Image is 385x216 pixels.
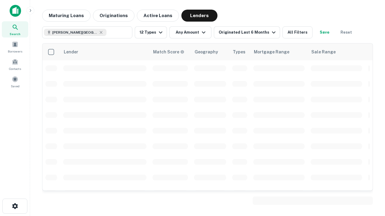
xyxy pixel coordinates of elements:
th: Types [229,43,250,60]
a: Borrowers [2,39,28,55]
div: Lender [64,48,78,55]
button: Maturing Loans [42,10,91,22]
a: Saved [2,73,28,90]
button: Save your search to get updates of matches that match your search criteria. [315,26,334,38]
button: Any Amount [169,26,211,38]
button: 12 Types [135,26,167,38]
h6: Match Score [153,49,183,55]
span: Borrowers [8,49,22,54]
div: Capitalize uses an advanced AI algorithm to match your search with the best lender. The match sco... [153,49,184,55]
div: Types [233,48,245,55]
iframe: Chat Widget [355,149,385,178]
button: Active Loans [137,10,179,22]
a: Search [2,21,28,37]
th: Capitalize uses an advanced AI algorithm to match your search with the best lender. The match sco... [149,43,191,60]
div: Geography [195,48,218,55]
span: Search [10,31,20,36]
button: Originations [93,10,134,22]
button: Originated Last 6 Months [214,26,280,38]
th: Sale Range [308,43,365,60]
div: Sale Range [311,48,336,55]
span: Saved [11,84,20,88]
div: Originated Last 6 Months [219,29,277,36]
th: Lender [60,43,149,60]
th: Mortgage Range [250,43,308,60]
span: Contacts [9,66,21,71]
button: Lenders [181,10,217,22]
a: Contacts [2,56,28,72]
div: Mortgage Range [254,48,289,55]
span: [PERSON_NAME][GEOGRAPHIC_DATA], [GEOGRAPHIC_DATA] [52,30,97,35]
button: Reset [337,26,356,38]
button: All Filters [282,26,313,38]
img: capitalize-icon.png [10,5,21,17]
th: Geography [191,43,229,60]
